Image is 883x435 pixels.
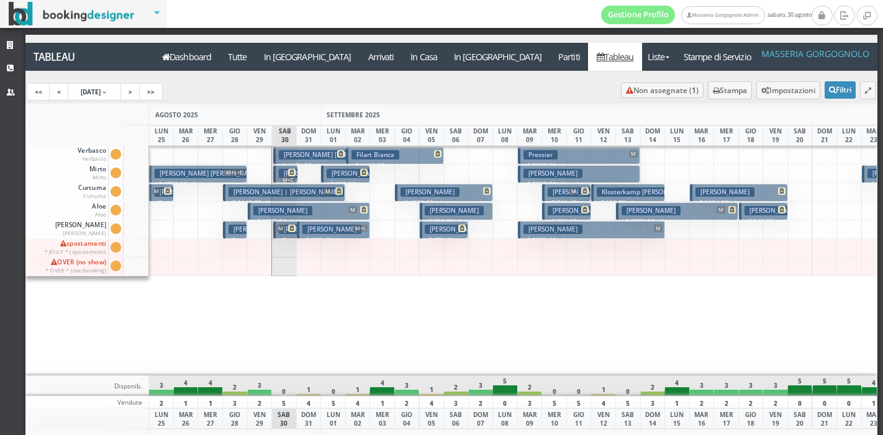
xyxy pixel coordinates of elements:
button: [PERSON_NAME] M € 1875.20 5 notti [248,202,370,220]
a: Tableau [25,43,154,71]
div: GIO 11 [566,408,592,429]
div: VEN 29 [247,408,273,429]
small: Aloe [95,211,106,218]
div: GIO 28 [222,408,248,429]
div: 2 [247,396,273,408]
span: M [276,225,285,232]
div: SAB 06 [443,408,469,429]
span: M+L+C [224,169,245,176]
h3: [PERSON_NAME] [PERSON_NAME] | [PERSON_NAME] [279,150,445,159]
div: 4 [296,396,322,408]
div: MER 10 [541,125,567,146]
a: Tutte [220,43,256,71]
span: AGOSTO 2025 [155,110,198,119]
button: [PERSON_NAME] € 783.00 3 notti [420,202,493,220]
div: 3 [468,375,494,396]
div: 2 [689,396,715,408]
div: 1 [419,375,445,396]
button: [PERSON_NAME] € 1384.92 4 notti [690,184,788,202]
div: VEN 29 [247,125,273,146]
div: SAB 13 [615,125,641,146]
div: GIO 04 [394,125,420,146]
button: [PERSON_NAME] | [PERSON_NAME] M € 276.00 [273,221,297,239]
h3: [PERSON_NAME] [425,206,484,215]
div: LUN 08 [492,125,518,146]
div: 3 [247,375,273,396]
div: 3 [443,396,469,408]
span: Mirto [88,165,108,182]
h3: Klosterkamp [PERSON_NAME] [597,187,696,197]
button: [PERSON_NAME] € 770.00 2 notti [420,221,469,239]
div: 3 [738,375,764,396]
span: SETTEMBRE 2025 [327,110,380,119]
div: 2 [763,396,788,408]
button: [PERSON_NAME] M € 1573.90 5 notti [616,202,738,220]
div: LUN 01 [320,408,346,429]
span: M [629,150,638,158]
h3: [PERSON_NAME] [695,187,754,197]
small: * OVER * (overbooking) [45,267,107,274]
span: M [654,225,663,232]
div: 0 [836,396,862,408]
div: MAR 02 [345,408,371,429]
div: 5 [541,396,567,408]
button: [PERSON_NAME] [PERSON_NAME] | [PERSON_NAME] M € 2365.44 [149,184,173,202]
p: € 920.70 [597,198,661,208]
button: Klosterkamp [PERSON_NAME] € 920.70 3 notti [591,184,664,202]
small: 5 notti [654,218,676,226]
button: [PERSON_NAME] M € 2070.00 6 notti [518,221,665,239]
span: [DATE] [81,87,101,96]
b: 1 [692,85,696,96]
button: [PERSON_NAME] [PERSON_NAME] | [PERSON_NAME] M+L+C € 4725.00 7 notti [149,165,247,183]
div: MER 17 [713,408,739,429]
span: Aloe [90,202,108,219]
div: 4 [419,396,445,408]
div: 3 [689,375,715,396]
p: € 770.00 [425,235,464,254]
div: LUN 15 [664,408,690,429]
h3: [PERSON_NAME] [425,225,484,234]
a: In [GEOGRAPHIC_DATA] [446,43,550,71]
a: > [120,83,140,101]
div: Disponib. [25,375,150,396]
small: 5 notti [286,218,307,226]
button: [PERSON_NAME] € 2092.50 5 notti [518,165,640,183]
div: 2 [443,375,469,396]
div: 3 [713,375,739,396]
div: SAB 06 [443,125,469,146]
div: DOM 14 [640,125,666,146]
button: [PERSON_NAME] [PERSON_NAME] | [PERSON_NAME] € 1174.50 3 notti [273,146,346,164]
div: 0 [492,396,518,408]
p: € 2092.50 [523,179,636,189]
div: DOM 31 [296,125,322,146]
button: Stampa [708,81,752,99]
p: € 1384.92 [695,198,784,208]
div: 3 [763,375,788,396]
a: Partiti [550,43,589,71]
span: M [348,206,357,213]
small: [PERSON_NAME] [63,230,107,236]
a: Masseria Gorgognolo Admin [681,6,764,24]
div: SAB 30 [273,125,297,146]
div: VEN 05 [419,408,445,429]
h3: [PERSON_NAME] [327,169,386,178]
div: MER 17 [713,125,739,146]
div: 4 [345,396,371,408]
div: 5 [615,396,641,408]
p: € 2149.02 [229,198,342,208]
a: Stampe di Servizio [675,43,759,71]
div: Vendute [25,396,150,408]
div: MER 10 [541,408,567,429]
h3: [PERSON_NAME] | [PERSON_NAME] [548,206,663,215]
div: 5 [566,396,592,408]
button: [PERSON_NAME] M+C € 283.50 [273,165,297,183]
p: € 2365.44 [155,198,170,237]
div: 0 [541,375,567,396]
p: € 858.40 [302,235,366,245]
div: VEN 19 [763,408,788,429]
div: MER 03 [369,125,395,146]
div: 5 [836,375,862,396]
div: 2 [222,375,248,396]
small: 5 notti [556,162,577,170]
div: GIO 18 [738,408,764,429]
